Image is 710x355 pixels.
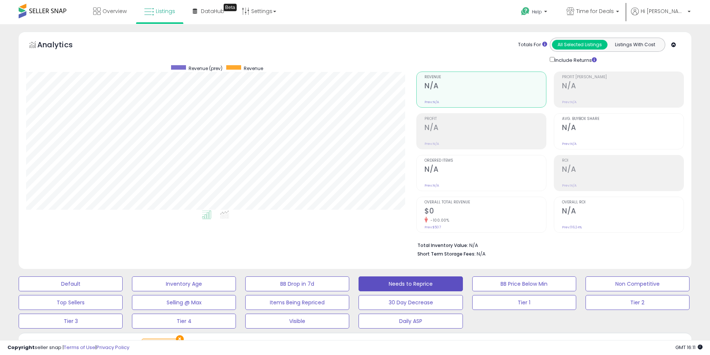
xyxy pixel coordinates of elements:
[631,7,691,24] a: Hi [PERSON_NAME]
[359,295,463,310] button: 30 Day Decrease
[102,7,127,15] span: Overview
[521,7,530,16] i: Get Help
[425,183,439,188] small: Prev: N/A
[132,295,236,310] button: Selling @ Max
[245,276,349,291] button: BB Drop in 7d
[562,142,577,146] small: Prev: N/A
[7,344,129,351] div: seller snap | |
[428,218,449,223] small: -100.00%
[562,159,684,163] span: ROI
[562,200,684,205] span: Overall ROI
[425,142,439,146] small: Prev: N/A
[562,117,684,121] span: Avg. Buybox Share
[532,9,542,15] span: Help
[425,100,439,104] small: Prev: N/A
[176,335,184,343] button: ×
[562,82,684,92] h2: N/A
[675,344,703,351] span: 2025-10-10 16:11 GMT
[425,225,441,229] small: Prev: $507
[64,344,95,351] a: Terms of Use
[245,314,349,329] button: Visible
[518,41,547,48] div: Totals For
[132,314,236,329] button: Tier 4
[562,100,577,104] small: Prev: N/A
[586,295,690,310] button: Tier 2
[245,295,349,310] button: Items Being Repriced
[425,165,546,175] h2: N/A
[552,40,608,50] button: All Selected Listings
[562,75,684,79] span: Profit [PERSON_NAME]
[477,250,486,257] span: N/A
[97,344,129,351] a: Privacy Policy
[607,40,663,50] button: Listings With Cost
[515,1,555,24] a: Help
[224,4,237,11] div: Tooltip anchor
[425,123,546,133] h2: N/A
[156,7,175,15] span: Listings
[425,200,546,205] span: Overall Total Revenue
[562,225,582,229] small: Prev: 116.24%
[425,207,546,217] h2: $0
[576,7,614,15] span: Time for Deals
[425,159,546,163] span: Ordered Items
[201,7,224,15] span: DataHub
[586,276,690,291] button: Non Competitive
[425,75,546,79] span: Revenue
[472,276,576,291] button: BB Price Below Min
[37,39,87,52] h5: Analytics
[417,242,468,248] b: Total Inventory Value:
[19,314,123,329] button: Tier 3
[544,56,606,64] div: Include Returns
[641,7,685,15] span: Hi [PERSON_NAME]
[580,339,691,346] p: Listing States:
[417,240,678,249] li: N/A
[359,314,463,329] button: Daily ASP
[189,65,223,72] span: Revenue (prev)
[562,165,684,175] h2: N/A
[359,276,463,291] button: Needs to Reprice
[417,251,476,257] b: Short Term Storage Fees:
[132,276,236,291] button: Inventory Age
[425,82,546,92] h2: N/A
[7,344,35,351] strong: Copyright
[562,123,684,133] h2: N/A
[562,183,577,188] small: Prev: N/A
[244,65,263,72] span: Revenue
[472,295,576,310] button: Tier 1
[425,117,546,121] span: Profit
[19,276,123,291] button: Default
[562,207,684,217] h2: N/A
[19,295,123,310] button: Top Sellers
